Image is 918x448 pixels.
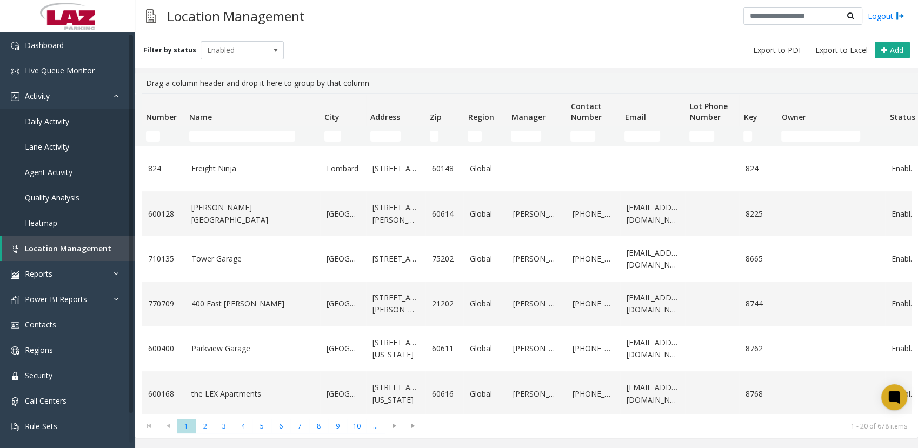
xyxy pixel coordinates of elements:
[404,419,423,434] span: Go to the last page
[511,112,545,122] span: Manager
[290,419,309,433] span: Page 7
[385,419,404,434] span: Go to the next page
[11,42,19,50] img: 'icon'
[372,163,419,175] a: [STREET_ADDRESS]
[2,236,135,261] a: Location Management
[25,370,52,380] span: Security
[573,298,614,310] a: [PHONE_NUMBER]
[432,253,457,265] a: 75202
[470,163,500,175] a: Global
[162,3,310,29] h3: Location Management
[324,131,341,142] input: City Filter
[25,40,64,50] span: Dashboard
[191,202,314,226] a: [PERSON_NAME][GEOGRAPHIC_DATA]
[432,208,457,220] a: 60614
[370,112,400,122] span: Address
[470,388,500,400] a: Global
[511,131,541,142] input: Manager Filter
[11,372,19,380] img: 'icon'
[627,337,678,361] a: [EMAIL_ADDRESS][DOMAIN_NAME]
[892,298,916,310] a: Enabled
[372,202,419,226] a: [STREET_ADDRESS][PERSON_NAME]
[11,92,19,101] img: 'icon'
[25,294,87,304] span: Power BI Reports
[328,419,347,433] span: Page 9
[324,112,340,122] span: City
[25,91,50,101] span: Activity
[347,419,366,433] span: Page 10
[868,10,904,22] a: Logout
[777,126,885,146] td: Owner Filter
[327,298,360,310] a: [GEOGRAPHIC_DATA]
[177,419,196,433] span: Page 1
[25,167,72,177] span: Agent Activity
[148,388,178,400] a: 600168
[191,388,314,400] a: the LEX Apartments
[366,126,425,146] td: Address Filter
[739,126,777,146] td: Key Filter
[11,296,19,304] img: 'icon'
[573,343,614,355] a: [PHONE_NUMBER]
[327,163,360,175] a: Lombard
[11,270,19,279] img: 'icon'
[892,208,916,220] a: Enabled
[570,101,601,122] span: Contact Number
[570,131,595,142] input: Contact Number Filter
[327,343,360,355] a: [GEOGRAPHIC_DATA]
[573,388,614,400] a: [PHONE_NUMBER]
[372,253,419,265] a: [STREET_ADDRESS]
[191,253,314,265] a: Tower Garage
[749,43,807,58] button: Export to PDF
[781,112,806,122] span: Owner
[146,131,160,142] input: Number Filter
[470,208,500,220] a: Global
[746,298,770,310] a: 8744
[142,126,185,146] td: Number Filter
[143,45,196,55] label: Filter by status
[11,245,19,253] img: 'icon'
[627,382,678,406] a: [EMAIL_ADDRESS][DOMAIN_NAME]
[470,298,500,310] a: Global
[896,10,904,22] img: logout
[507,126,566,146] td: Manager Filter
[781,131,860,142] input: Owner Filter
[196,419,215,433] span: Page 2
[142,73,912,93] div: Drag a column header and drop it here to group by that column
[892,343,916,355] a: Enabled
[624,112,646,122] span: Email
[252,419,271,433] span: Page 5
[11,67,19,76] img: 'icon'
[746,343,770,355] a: 8762
[430,112,442,122] span: Zip
[746,208,770,220] a: 8225
[189,131,295,142] input: Name Filter
[892,253,916,265] a: Enabled
[513,343,560,355] a: [PERSON_NAME]
[372,382,419,406] a: [STREET_ADDRESS][US_STATE]
[387,422,402,430] span: Go to the next page
[689,131,714,142] input: Lot Phone Number Filter
[25,192,79,203] span: Quality Analysis
[189,112,212,122] span: Name
[25,142,69,152] span: Lane Activity
[432,163,457,175] a: 60148
[513,388,560,400] a: [PERSON_NAME]
[689,101,727,122] span: Lot Phone Number
[271,419,290,433] span: Page 6
[25,319,56,330] span: Contacts
[191,163,314,175] a: Freight Ninja
[892,388,916,400] a: Enabled
[624,131,660,142] input: Email Filter
[25,396,66,406] span: Call Centers
[327,208,360,220] a: [GEOGRAPHIC_DATA]
[372,292,419,316] a: [STREET_ADDRESS][PERSON_NAME]
[201,42,267,59] span: Enabled
[185,126,320,146] td: Name Filter
[425,126,463,146] td: Zip Filter
[753,45,803,56] span: Export to PDF
[429,422,907,431] kendo-pager-info: 1 - 20 of 678 items
[148,298,178,310] a: 770709
[468,112,494,122] span: Region
[215,419,234,433] span: Page 3
[148,343,178,355] a: 600400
